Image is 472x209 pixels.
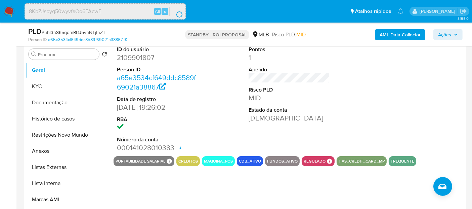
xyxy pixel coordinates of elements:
button: fundos_ativo [267,160,298,163]
button: creditos [178,160,198,163]
dt: Número da conta [117,136,198,143]
span: MID [296,31,306,38]
input: Procurar [38,51,96,58]
a: a65e3534cf649ddc8589f69021a38867 [48,37,127,43]
b: PLD [28,26,42,37]
button: Histórico de casos [26,111,110,127]
dd: 2109901807 [117,53,198,62]
div: MLB [252,31,269,38]
button: Retornar ao pedido padrão [102,51,107,59]
span: 3.155.0 [458,16,469,21]
button: maquina_pos [204,160,233,163]
dd: [DATE] 19:26:02 [117,103,198,112]
span: # uhl3nS65qqmRBJ5vhNTjfhZT [42,29,105,36]
dd: 000141028010383 [117,143,198,152]
dd: [DEMOGRAPHIC_DATA] [249,113,330,123]
span: Alt [155,8,160,14]
button: Ações [433,29,463,40]
button: Restrições Novo Mundo [26,127,110,143]
button: Lista Interna [26,175,110,191]
dt: RBA [117,116,198,123]
button: KYC [26,78,110,95]
dt: Pontos [249,46,330,53]
dd: 1 [249,53,330,62]
dt: ID do usuário [117,46,198,53]
input: Pesquise usuários ou casos... [25,7,185,16]
b: AML Data Collector [380,29,421,40]
button: Documentação [26,95,110,111]
button: Geral [26,62,110,78]
button: has_credit_card_mp [339,160,385,163]
span: Ações [438,29,451,40]
p: erico.trevizan@mercadopago.com.br [420,8,458,14]
dt: Person ID [117,66,198,73]
button: Listas Externas [26,159,110,175]
button: Portabilidade Salarial [116,160,165,163]
b: Person ID [28,37,47,43]
button: frequente [391,160,414,163]
span: s [164,8,166,14]
button: AML Data Collector [375,29,425,40]
dt: Apelido [249,66,330,73]
dt: Risco PLD [249,86,330,94]
button: Marcas AML [26,191,110,208]
button: cdb_ativo [239,160,261,163]
dt: Data de registro [117,96,198,103]
button: Anexos [26,143,110,159]
button: regulado [304,160,326,163]
button: search-icon [169,7,183,16]
span: Risco PLD: [272,31,306,38]
p: STANDBY - ROI PROPOSAL [185,30,249,39]
a: Notificações [398,8,403,14]
a: Sair [460,8,467,15]
dt: Estado da conta [249,106,330,114]
span: Atalhos rápidos [355,8,391,15]
button: Procurar [31,51,37,57]
dd: MID [249,93,330,103]
a: a65e3534cf649ddc8589f69021a38867 [117,73,196,92]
